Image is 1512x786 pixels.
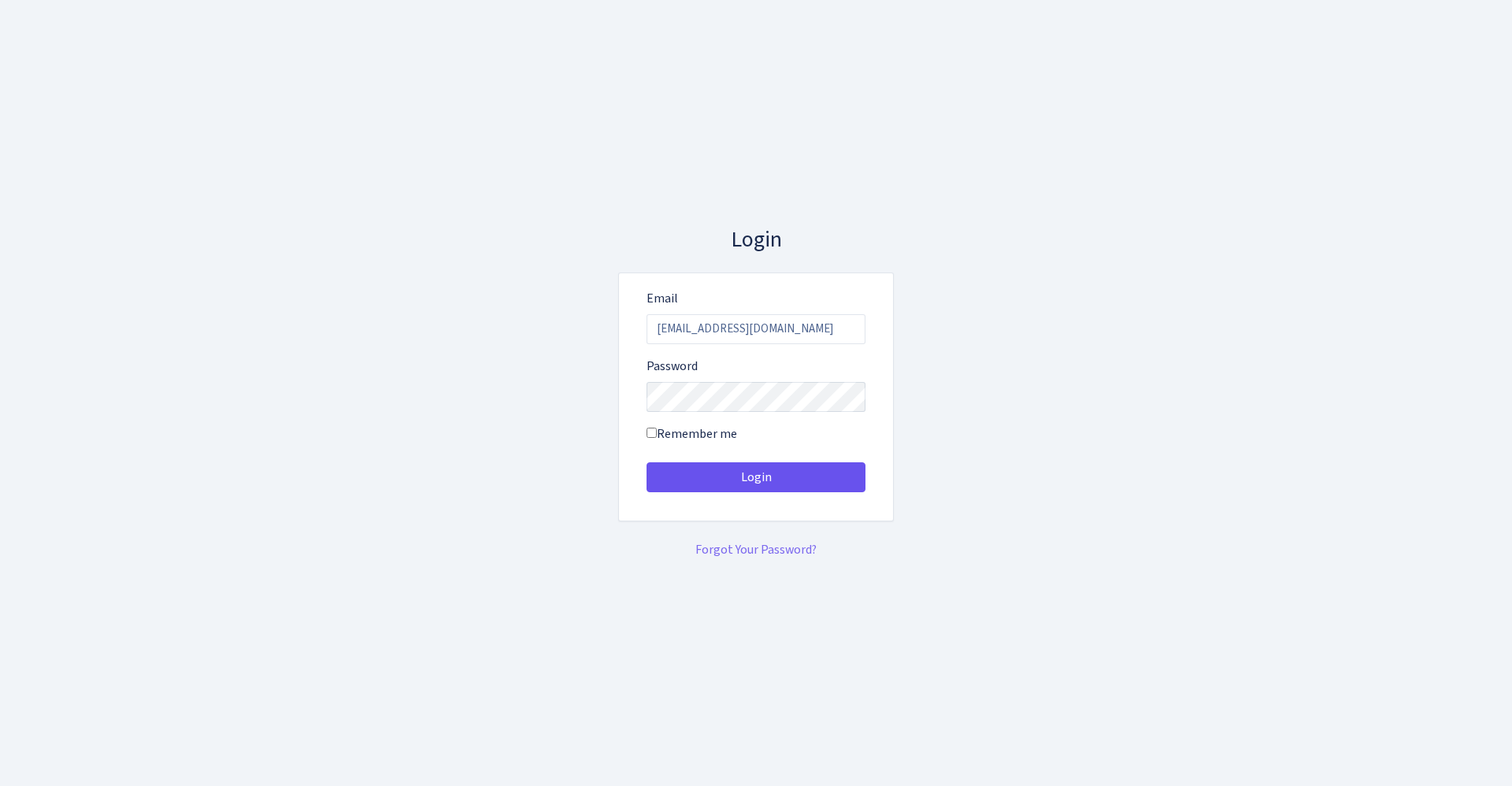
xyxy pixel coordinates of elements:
h3: Login [618,227,894,254]
label: Remember me [647,425,737,443]
button: Login [647,462,865,492]
label: Password [647,357,698,376]
a: Forgot Your Password? [695,541,817,558]
label: Email [647,289,678,308]
input: Remember me [647,428,657,438]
